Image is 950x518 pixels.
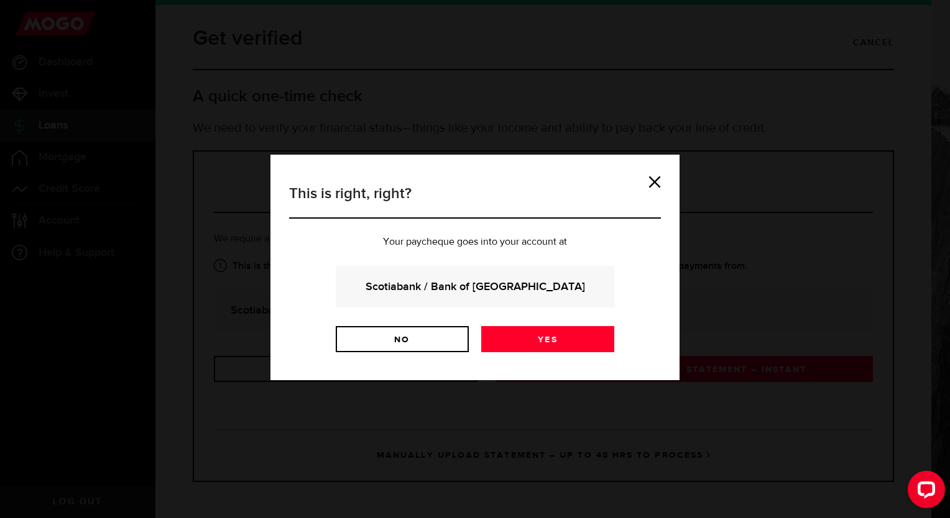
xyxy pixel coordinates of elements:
strong: Scotiabank / Bank of [GEOGRAPHIC_DATA] [353,278,597,295]
p: Your paycheque goes into your account at [289,237,661,247]
a: Yes [481,326,614,352]
a: No [336,326,469,352]
iframe: LiveChat chat widget [898,466,950,518]
h3: This is right, right? [289,183,661,219]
